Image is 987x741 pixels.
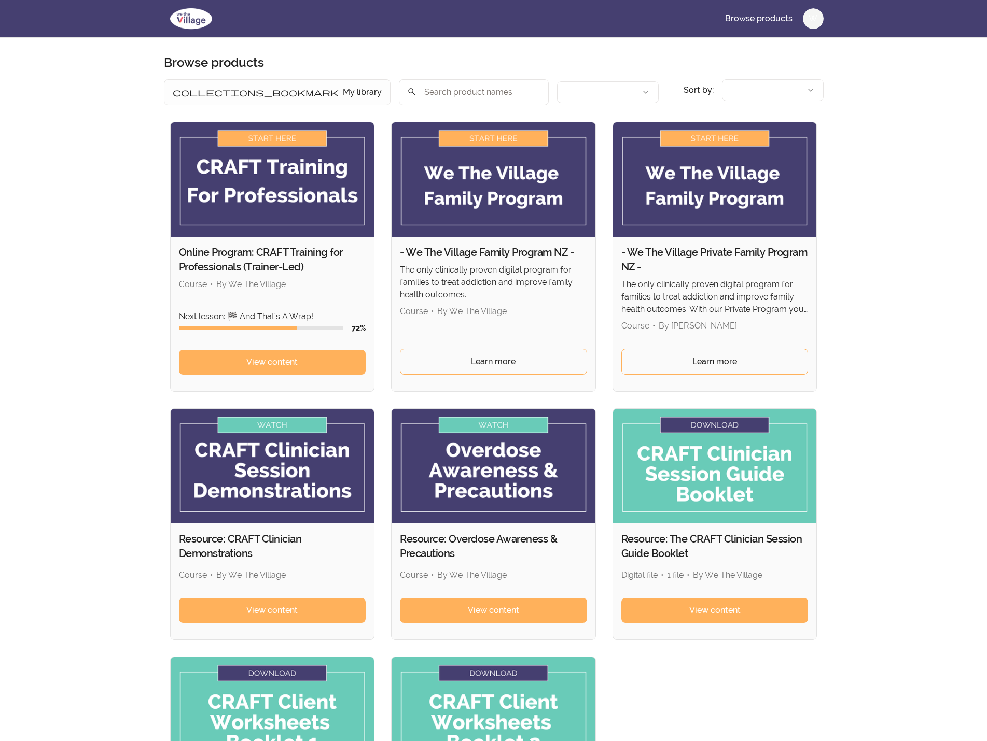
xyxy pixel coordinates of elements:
img: Product image for Online Program: CRAFT Training for Professionals (Trainer-Led) [171,122,374,237]
span: • [210,570,213,580]
h2: Resource: Overdose Awareness & Precautions [400,532,587,561]
span: collections_bookmark [173,86,339,98]
nav: Main [717,6,824,31]
h2: - We The Village Family Program NZ - [400,245,587,260]
span: View content [246,356,298,368]
span: View content [468,604,519,617]
a: Browse products [717,6,801,31]
img: We The Village logo [164,6,218,31]
span: • [652,321,656,331]
p: The only clinically proven digital program for families to treat addiction and improve family hea... [400,264,587,301]
h2: Resource: The CRAFT Clinician Session Guide Booklet [621,532,809,561]
span: Learn more [692,355,737,368]
span: By We The Village [437,306,507,316]
span: Sort by: [684,85,714,95]
span: View content [246,604,298,617]
a: View content [621,598,809,623]
h2: - We The Village Private Family Program NZ - [621,245,809,274]
h2: Resource: CRAFT Clinician Demonstrations [179,532,366,561]
button: Product sort options [722,79,824,101]
span: Course [400,306,428,316]
input: Search product names [399,79,549,105]
span: • [687,570,690,580]
img: Product image for - We The Village Family Program NZ - [392,122,595,237]
span: search [407,84,416,99]
span: By We The Village [216,570,286,580]
span: • [210,279,213,289]
span: By We The Village [216,279,286,289]
h2: Online Program: CRAFT Training for Professionals (Trainer-Led) [179,245,366,274]
span: Course [621,321,649,331]
span: By We The Village [693,570,762,580]
span: Learn more [471,355,516,368]
span: 1 file [667,570,684,580]
span: Course [179,279,207,289]
img: Product image for Resource: Overdose Awareness & Precautions [392,409,595,523]
span: Course [400,570,428,580]
span: • [661,570,664,580]
span: Digital file [621,570,658,580]
button: Filter by author [557,81,659,103]
span: • [431,570,434,580]
span: 72 % [352,324,366,332]
h2: Browse products [164,54,264,71]
button: Filter by My library [164,79,391,105]
p: The only clinically proven digital program for families to treat addiction and improve family hea... [621,278,809,316]
button: W [803,8,824,29]
img: Product image for Resource: CRAFT Clinician Demonstrations [171,409,374,523]
a: Learn more [621,349,809,375]
p: Next lesson: 🏁 And That's A Wrap! [179,310,366,323]
span: Course [179,570,207,580]
img: Product image for - We The Village Private Family Program NZ - [613,122,817,237]
span: By We The Village [437,570,507,580]
span: By [PERSON_NAME] [659,321,737,331]
a: View content [179,350,366,375]
a: View content [400,598,587,623]
a: View content [179,598,366,623]
a: Learn more [400,349,587,375]
div: Course progress [179,326,344,330]
img: Product image for Resource: The CRAFT Clinician Session Guide Booklet [613,409,817,523]
span: • [431,306,434,316]
span: View content [689,604,741,617]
